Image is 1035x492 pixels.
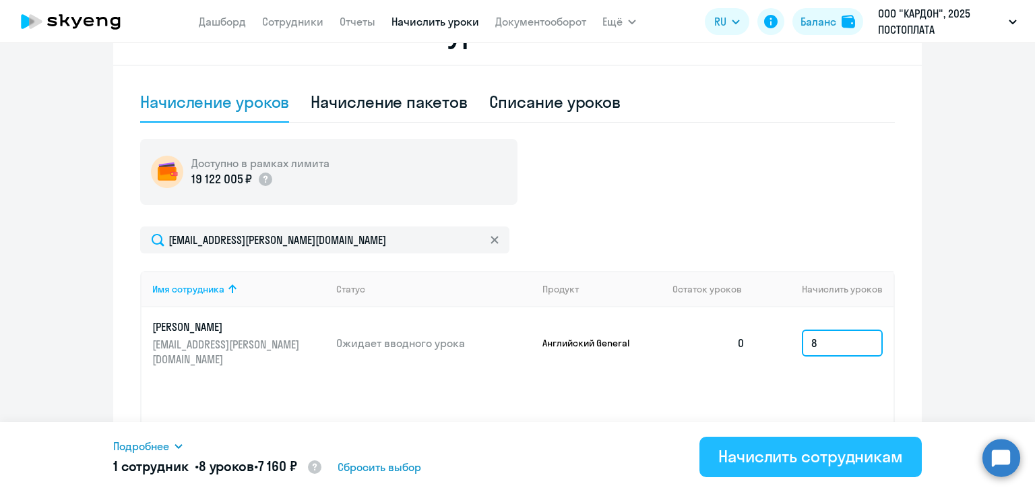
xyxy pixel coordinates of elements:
div: Продукт [542,283,579,295]
span: Подробнее [113,438,169,454]
button: RU [705,8,749,35]
div: Начисление пакетов [311,91,467,113]
input: Поиск по имени, email, продукту или статусу [140,226,509,253]
td: 0 [662,307,756,379]
a: Отчеты [340,15,375,28]
div: Начисление уроков [140,91,289,113]
button: Начислить сотрудникам [699,437,922,477]
button: Балансbalance [792,8,863,35]
p: 19 122 005 ₽ [191,171,252,188]
button: Ещё [602,8,636,35]
h5: 1 сотрудник • • [113,457,323,477]
p: [EMAIL_ADDRESS][PERSON_NAME][DOMAIN_NAME] [152,337,303,367]
span: Ещё [602,13,623,30]
a: Начислить уроки [391,15,479,28]
a: [PERSON_NAME][EMAIL_ADDRESS][PERSON_NAME][DOMAIN_NAME] [152,319,325,367]
span: Остаток уроков [672,283,742,295]
div: Имя сотрудника [152,283,224,295]
th: Начислить уроков [756,271,893,307]
p: Английский General [542,337,644,349]
div: Имя сотрудника [152,283,325,295]
span: 7 160 ₽ [258,458,297,474]
div: Начислить сотрудникам [718,445,903,467]
button: ООО "КАРДОН", 2025 ПОСТОПЛАТА [871,5,1024,38]
div: Баланс [801,13,836,30]
a: Дашборд [199,15,246,28]
p: Ожидает вводного урока [336,336,532,350]
div: Статус [336,283,365,295]
h2: Начисление и списание уроков [140,16,895,49]
span: 8 уроков [199,458,254,474]
div: Статус [336,283,532,295]
p: ООО "КАРДОН", 2025 ПОСТОПЛАТА [878,5,1003,38]
div: Продукт [542,283,662,295]
span: Сбросить выбор [338,459,421,475]
h5: Доступно в рамках лимита [191,156,330,171]
p: [PERSON_NAME] [152,319,303,334]
div: Списание уроков [489,91,621,113]
span: RU [714,13,726,30]
div: Остаток уроков [672,283,756,295]
img: wallet-circle.png [151,156,183,188]
a: Документооборот [495,15,586,28]
img: balance [842,15,855,28]
a: Сотрудники [262,15,323,28]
